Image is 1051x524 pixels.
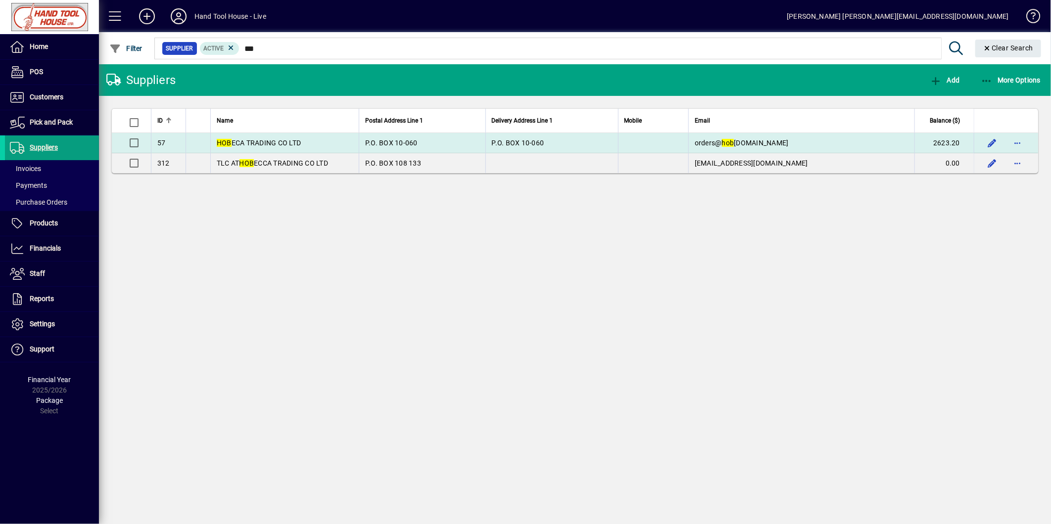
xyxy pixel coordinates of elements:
span: Active [204,45,224,52]
span: Mobile [624,115,642,126]
button: More options [1010,135,1026,151]
a: POS [5,60,99,85]
span: orders@ [DOMAIN_NAME] [695,139,789,147]
a: Home [5,35,99,59]
div: Hand Tool House - Live [194,8,266,24]
mat-chip: Activation Status: Active [200,42,239,55]
span: POS [30,68,43,76]
a: Pick and Pack [5,110,99,135]
span: Supplier [166,44,193,53]
span: P.O. BOX 10-060 [365,139,418,147]
span: Name [217,115,233,126]
a: Support [5,337,99,362]
span: ECA TRADING CO LTD [217,139,301,147]
a: Reports [5,287,99,311]
span: More Options [981,76,1041,84]
span: 312 [157,159,170,167]
span: Delivery Address Line 1 [492,115,553,126]
a: Customers [5,85,99,110]
span: Clear Search [983,44,1034,52]
span: Suppliers [30,143,58,151]
div: Name [217,115,353,126]
a: Invoices [5,160,99,177]
em: hob [722,139,734,147]
div: Email [695,115,908,126]
span: Purchase Orders [10,198,67,206]
span: Pick and Pack [30,118,73,126]
a: Knowledge Base [1019,2,1039,34]
a: Payments [5,177,99,194]
button: Filter [107,40,145,57]
button: Profile [163,7,194,25]
span: Products [30,219,58,227]
span: ID [157,115,163,126]
span: Reports [30,295,54,303]
span: Staff [30,269,45,277]
span: Customers [30,93,63,101]
div: [PERSON_NAME] [PERSON_NAME][EMAIL_ADDRESS][DOMAIN_NAME] [787,8,1009,24]
span: Invoices [10,165,41,173]
span: Filter [109,44,143,52]
span: Package [36,396,63,404]
div: ID [157,115,180,126]
span: 57 [157,139,166,147]
em: HOB [239,159,254,167]
span: Add [930,76,959,84]
div: Suppliers [106,72,176,88]
span: Financial Year [28,376,71,384]
span: Financials [30,244,61,252]
button: Clear [975,40,1042,57]
span: Payments [10,181,47,189]
span: TLC AT ECCA TRADING CO LTD [217,159,328,167]
button: Add [131,7,163,25]
span: Email [695,115,710,126]
a: Settings [5,312,99,337]
div: Balance ($) [921,115,969,126]
a: Purchase Orders [5,194,99,211]
td: 0.00 [914,153,974,173]
button: Edit [984,135,1000,151]
span: [EMAIL_ADDRESS][DOMAIN_NAME] [695,159,808,167]
button: Edit [984,155,1000,171]
button: More options [1010,155,1026,171]
span: P.O. BOX 10-060 [492,139,544,147]
span: Home [30,43,48,50]
button: Add [927,71,962,89]
a: Products [5,211,99,236]
a: Financials [5,236,99,261]
span: Settings [30,320,55,328]
a: Staff [5,262,99,286]
span: Postal Address Line 1 [365,115,423,126]
span: Balance ($) [930,115,960,126]
button: More Options [978,71,1044,89]
span: P.O. BOX 108 133 [365,159,421,167]
div: Mobile [624,115,682,126]
span: Support [30,345,54,353]
em: HOB [217,139,232,147]
td: 2623.20 [914,133,974,153]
